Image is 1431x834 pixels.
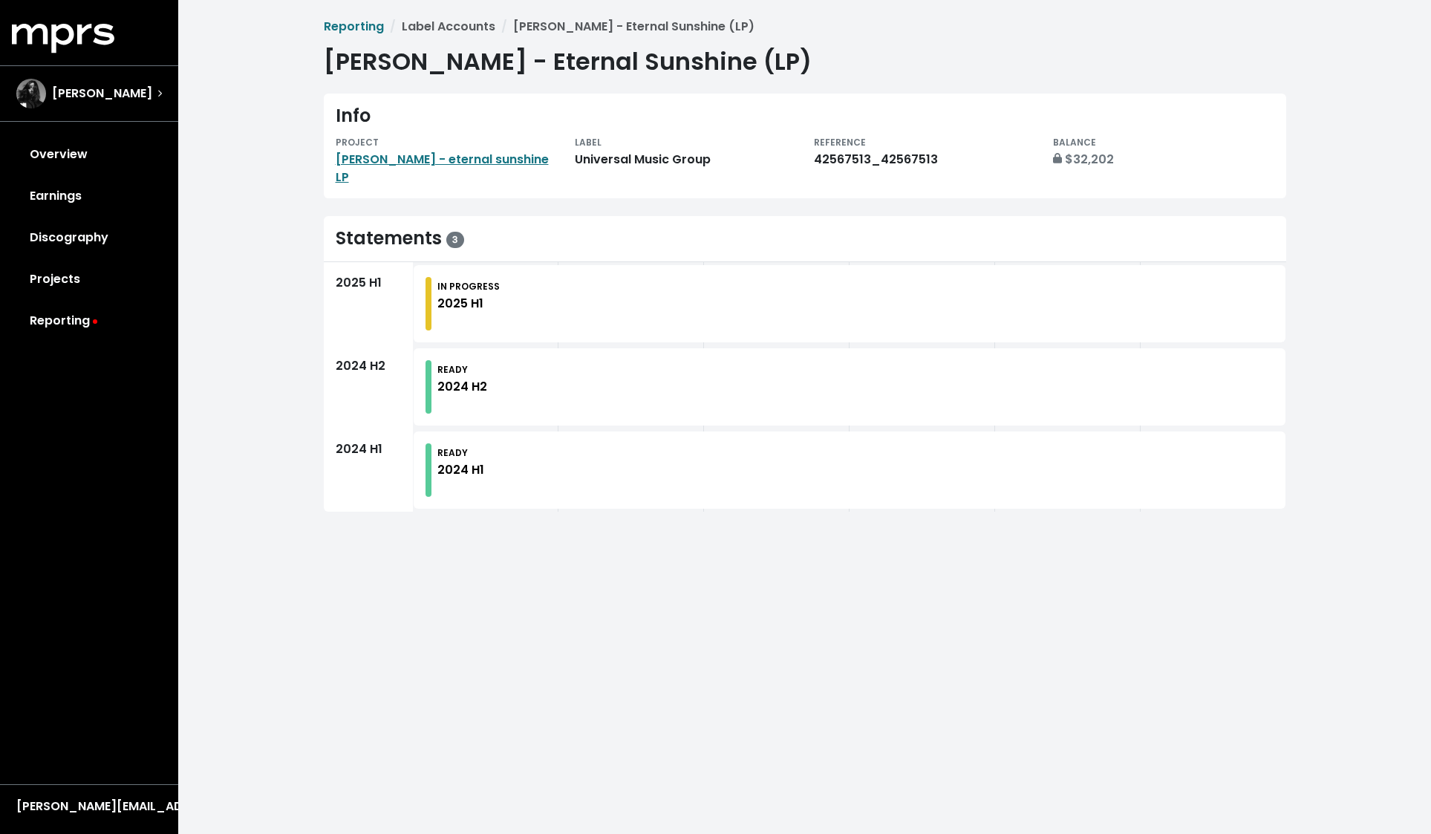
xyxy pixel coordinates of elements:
a: mprs logo [12,29,114,46]
small: IN PROGRESS [437,280,500,293]
a: Projects [12,258,166,300]
li: Label Accounts [384,18,495,36]
div: 2025 H1 [437,295,500,313]
small: READY [437,363,468,376]
div: 2025 H1 [336,274,401,292]
small: BALANCE [1053,136,1096,149]
a: Reporting [324,18,384,35]
div: [PERSON_NAME][EMAIL_ADDRESS][DOMAIN_NAME] [16,798,162,815]
small: PROJECT [336,136,379,149]
div: 2024 H2 [437,378,487,396]
a: [PERSON_NAME] - eternal sunshine LP [336,151,549,186]
a: Earnings [12,175,166,217]
a: Discography [12,217,166,258]
a: Reporting [12,300,166,342]
small: REFERENCE [814,136,866,149]
div: 2024 H1 [437,461,484,479]
div: Info [336,105,1274,127]
li: [PERSON_NAME] - Eternal Sunshine (LP) [495,18,754,36]
div: Statements [336,228,401,250]
small: LABEL [575,136,602,149]
h1: [PERSON_NAME] - Eternal Sunshine (LP) [324,48,1286,76]
small: READY [437,446,468,459]
div: 42567513_42567513 [814,151,1035,169]
span: [PERSON_NAME] [52,85,152,102]
div: 2024 H1 [336,440,401,458]
img: The selected account / producer [16,79,46,108]
a: Overview [12,134,166,175]
div: 2024 H2 [336,357,401,375]
button: [PERSON_NAME][EMAIL_ADDRESS][DOMAIN_NAME] [12,797,166,816]
div: Universal Music Group [575,151,796,169]
nav: breadcrumb [324,18,1286,36]
div: $32,202 [1053,151,1274,169]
